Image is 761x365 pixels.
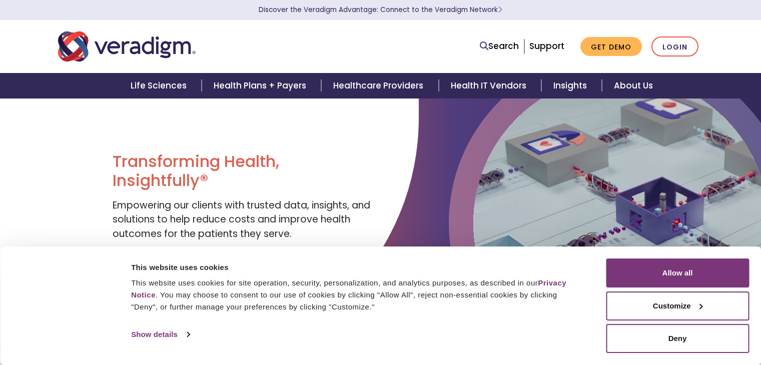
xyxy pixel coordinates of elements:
[498,5,502,14] span: Learn More
[113,152,373,190] h1: Transforming Health, Insightfully®
[119,73,202,98] a: Life Sciences
[480,39,519,53] a: Search
[202,73,321,98] a: Health Plans + Payers
[602,73,665,98] a: About Us
[131,261,583,273] div: This website uses cookies
[606,291,749,320] button: Customize
[131,277,583,313] div: This website uses cookies for site operation, security, personalization, and analytics purposes, ...
[529,40,564,52] a: Support
[439,73,541,98] a: Health IT Vendors
[321,73,438,98] a: Healthcare Providers
[259,5,502,14] a: Discover the Veradigm Advantage: Connect to the Veradigm NetworkLearn More
[58,30,196,63] img: Veradigm logo
[541,73,602,98] a: Insights
[651,36,698,57] a: Login
[131,327,189,342] a: Show details
[580,37,642,56] a: Get Demo
[113,198,370,240] span: Empowering our clients with trusted data, insights, and solutions to help reduce costs and improv...
[606,258,749,287] button: Allow all
[606,324,749,353] button: Deny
